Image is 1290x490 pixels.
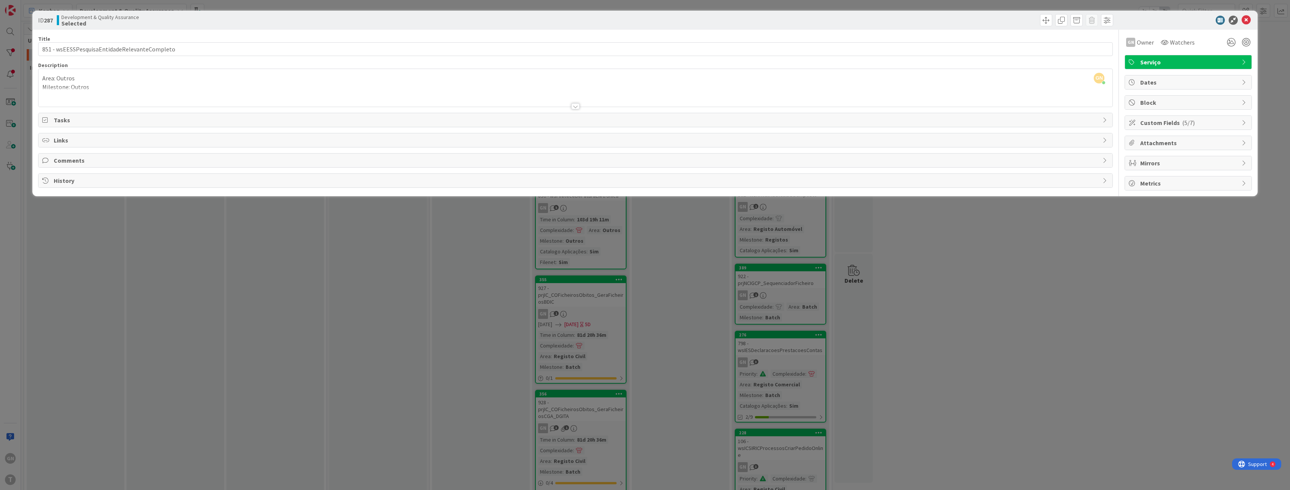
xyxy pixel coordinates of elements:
[40,3,42,9] div: 4
[1140,138,1238,147] span: Attachments
[1140,118,1238,127] span: Custom Fields
[54,156,1099,165] span: Comments
[38,16,53,25] span: ID
[54,176,1099,185] span: History
[54,115,1099,125] span: Tasks
[61,20,139,26] b: Selected
[42,74,1109,83] p: Area: Outros
[1182,119,1195,127] span: ( 5/7 )
[1140,58,1238,67] span: Serviço
[1170,38,1195,47] span: Watchers
[1126,38,1135,47] div: GN
[1140,159,1238,168] span: Mirrors
[16,1,35,10] span: Support
[1140,179,1238,188] span: Metrics
[42,83,1109,91] p: Milestone: Outros
[1140,98,1238,107] span: Block
[1137,38,1154,47] span: Owner
[1140,78,1238,87] span: Dates
[1094,73,1104,83] span: GN
[38,42,1113,56] input: type card name here...
[54,136,1099,145] span: Links
[61,14,139,20] span: Development & Quality Assurance
[44,16,53,24] b: 287
[38,62,68,69] span: Description
[38,35,50,42] label: Title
